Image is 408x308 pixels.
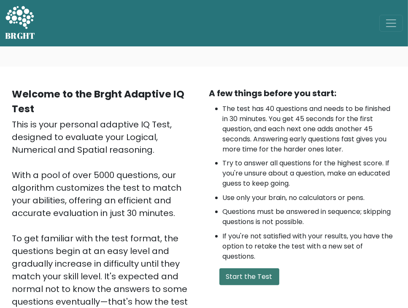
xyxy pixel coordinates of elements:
[223,231,397,262] li: If you're not satisfied with your results, you have the option to retake the test with a new set ...
[12,87,184,116] b: Welcome to the Brght Adaptive IQ Test
[223,104,397,154] li: The test has 40 questions and needs to be finished in 30 minutes. You get 45 seconds for the firs...
[209,87,397,100] div: A few things before you start:
[379,15,403,32] button: Toggle navigation
[5,31,35,41] h5: BRGHT
[223,158,397,189] li: Try to answer all questions for the highest score. If you're unsure about a question, make an edu...
[219,268,279,285] button: Start the Test
[223,207,397,227] li: Questions must be answered in sequence; skipping questions is not possible.
[5,3,35,43] a: BRGHT
[223,193,397,203] li: Use only your brain, no calculators or pens.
